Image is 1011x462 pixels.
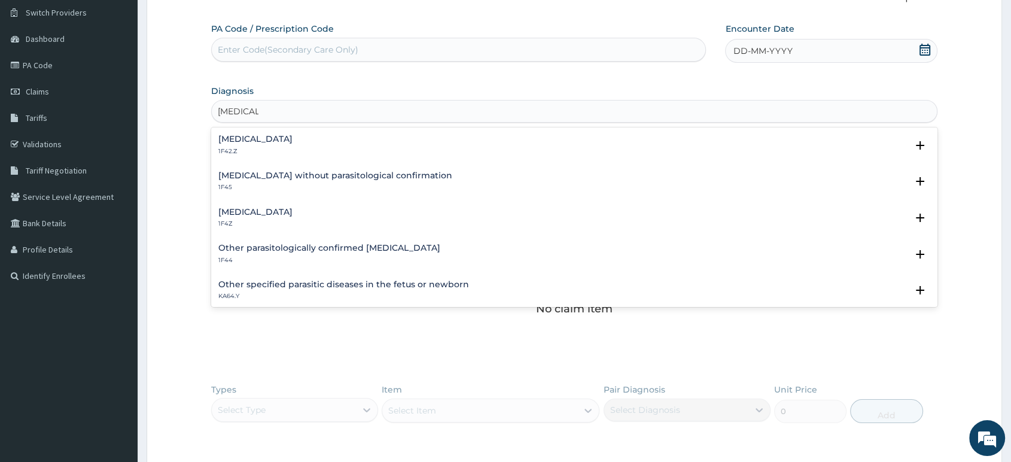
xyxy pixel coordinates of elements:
[218,183,452,192] p: 1F45
[536,303,613,315] p: No claim item
[218,244,440,253] h4: Other parasitologically confirmed [MEDICAL_DATA]
[733,45,792,57] span: DD-MM-YYYY
[913,247,927,262] i: open select status
[218,147,293,156] p: 1F42.Z
[6,327,228,369] textarea: Type your message and hit 'Enter'
[218,220,293,228] p: 1F4Z
[218,44,358,56] div: Enter Code(Secondary Care Only)
[218,171,452,180] h4: [MEDICAL_DATA] without parasitological confirmation
[218,280,469,289] h4: Other specified parasitic diseases in the fetus or newborn
[26,113,47,123] span: Tariffs
[69,151,165,272] span: We're online!
[26,86,49,97] span: Claims
[913,138,927,153] i: open select status
[218,208,293,217] h4: [MEDICAL_DATA]
[913,283,927,297] i: open select status
[26,34,65,44] span: Dashboard
[725,23,794,35] label: Encounter Date
[22,60,48,90] img: d_794563401_company_1708531726252_794563401
[26,165,87,176] span: Tariff Negotiation
[913,211,927,225] i: open select status
[196,6,225,35] div: Minimize live chat window
[211,85,254,97] label: Diagnosis
[211,23,334,35] label: PA Code / Prescription Code
[218,256,440,265] p: 1F44
[218,135,293,144] h4: [MEDICAL_DATA]
[62,67,201,83] div: Chat with us now
[26,7,87,18] span: Switch Providers
[913,174,927,189] i: open select status
[218,292,469,300] p: KA64.Y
